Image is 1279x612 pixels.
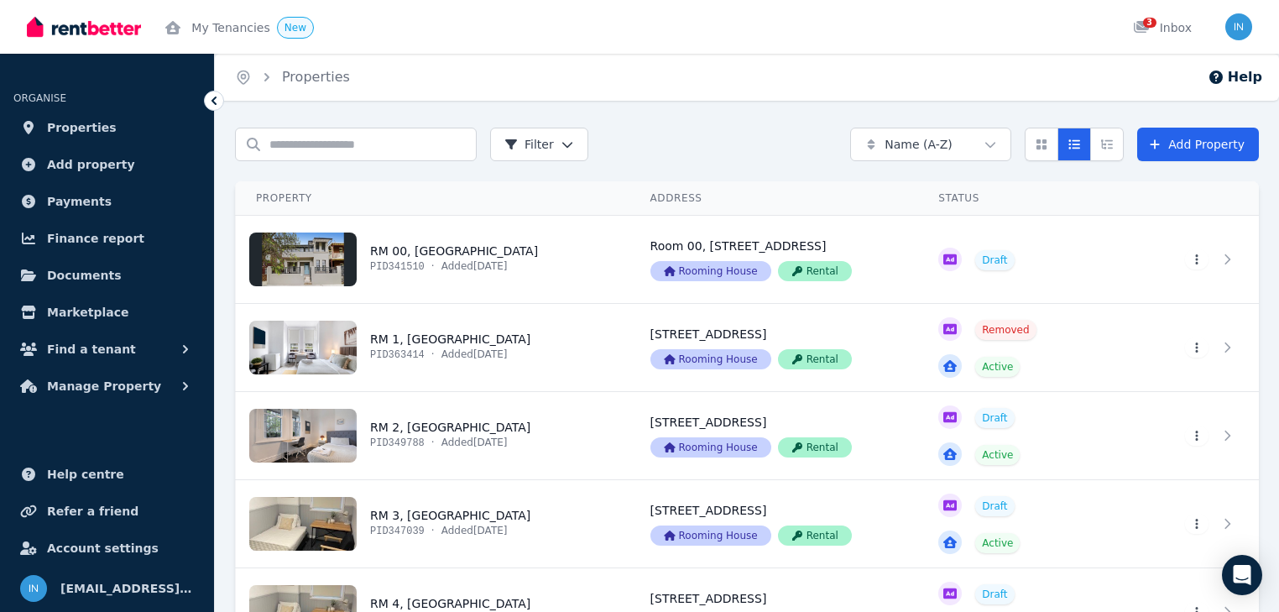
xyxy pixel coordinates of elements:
span: Help centre [47,464,124,484]
a: Properties [13,111,201,144]
button: Name (A-Z) [850,128,1011,161]
button: Find a tenant [13,332,201,366]
span: ORGANISE [13,92,66,104]
th: Property [236,181,630,216]
a: View details for RM 3, 4 Park Parade [918,480,1146,568]
a: View details for RM 1, 4 Park Parade [1146,304,1259,391]
span: Payments [47,191,112,212]
span: Manage Property [47,376,161,396]
button: Expanded list view [1090,128,1124,161]
button: More options [1185,426,1209,446]
a: View details for RM 2, 4 Park Parade [1146,392,1259,479]
span: Refer a friend [47,501,138,521]
button: Filter [490,128,588,161]
a: Refer a friend [13,494,201,528]
a: Finance report [13,222,201,255]
div: View options [1025,128,1124,161]
a: Add property [13,148,201,181]
a: View details for RM 00, 4 Park Parade [630,216,919,303]
button: Help [1208,67,1262,87]
nav: Breadcrumb [215,54,370,101]
span: Add property [47,154,135,175]
a: Add Property [1137,128,1259,161]
span: 3 [1143,18,1156,28]
button: More options [1185,249,1209,269]
a: Help centre [13,458,201,491]
a: Properties [282,69,350,85]
button: Card view [1025,128,1058,161]
a: View details for RM 3, 4 Park Parade [630,480,919,568]
span: Properties [47,118,117,138]
th: Status [918,181,1146,216]
a: View details for RM 2, 4 Park Parade [918,392,1146,479]
a: Account settings [13,531,201,565]
span: Filter [504,136,554,153]
a: View details for RM 2, 4 Park Parade [630,392,919,479]
a: View details for RM 3, 4 Park Parade [1146,480,1259,568]
span: Name (A-Z) [885,136,953,153]
span: Marketplace [47,302,128,322]
a: Documents [13,259,201,292]
span: Find a tenant [47,339,136,359]
a: View details for RM 00, 4 Park Parade [1146,216,1259,303]
a: View details for RM 00, 4 Park Parade [236,216,630,303]
th: Address [630,181,919,216]
span: New [285,22,306,34]
span: Account settings [47,538,159,558]
button: More options [1185,514,1209,534]
span: Finance report [47,228,144,248]
span: [EMAIL_ADDRESS][DOMAIN_NAME] [60,578,194,599]
button: Manage Property [13,369,201,403]
a: View details for RM 1, 4 Park Parade [918,304,1146,391]
a: Payments [13,185,201,218]
a: View details for RM 2, 4 Park Parade [236,392,630,479]
img: info@museliving.com.au [20,575,47,602]
img: info@museliving.com.au [1225,13,1252,40]
a: View details for RM 1, 4 Park Parade [630,304,919,391]
a: View details for RM 00, 4 Park Parade [918,216,1146,303]
a: View details for RM 1, 4 Park Parade [236,304,630,391]
button: More options [1185,337,1209,358]
div: Inbox [1133,19,1192,36]
a: View details for RM 3, 4 Park Parade [236,480,630,568]
button: Compact list view [1057,128,1091,161]
a: Marketplace [13,296,201,329]
span: Documents [47,265,122,285]
div: Open Intercom Messenger [1222,555,1262,595]
img: RentBetter [27,14,141,39]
